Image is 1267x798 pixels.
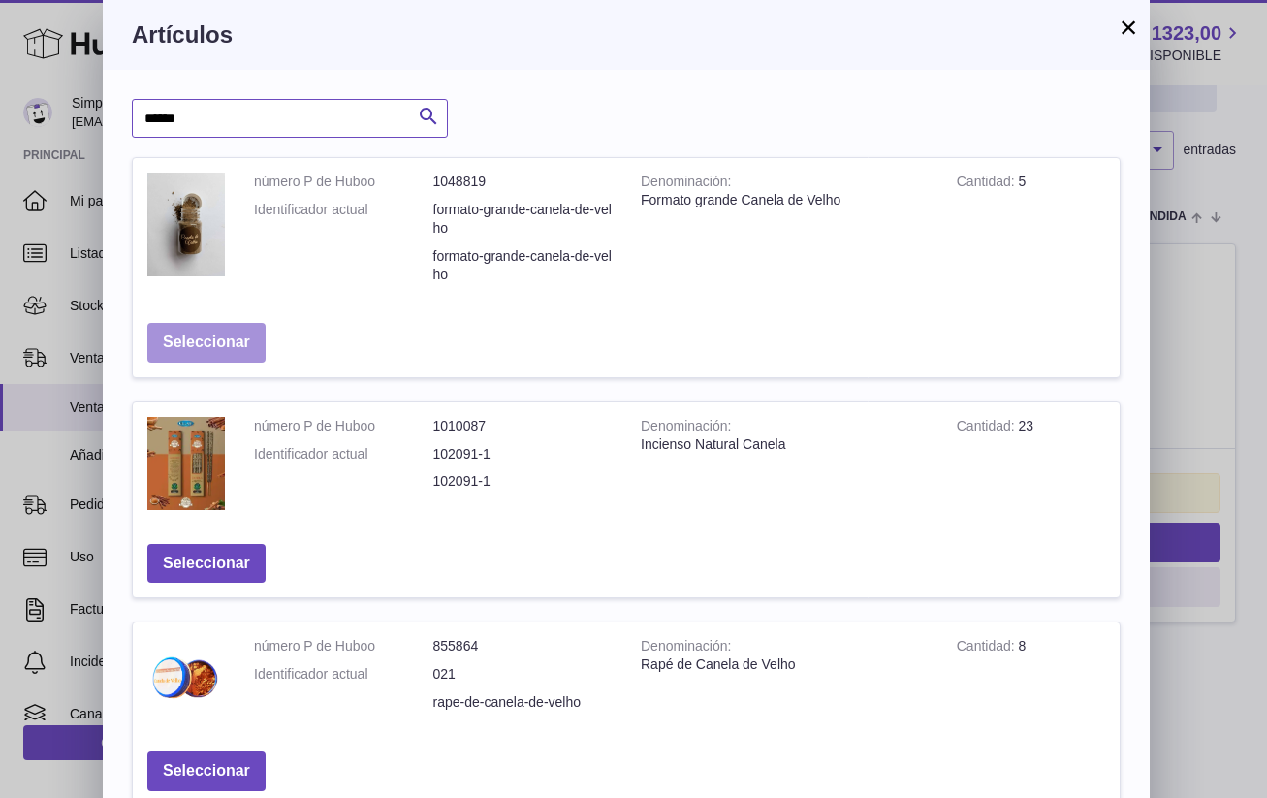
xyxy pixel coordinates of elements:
dt: número P de Huboo [254,637,433,655]
strong: Cantidad [957,174,1019,194]
button: Seleccionar [147,323,266,363]
strong: Denominación [641,638,731,658]
div: Incienso Natural Canela [641,435,928,454]
img: Incienso Natural Canela [147,417,225,510]
dd: formato-grande-canela-de-velho [433,247,613,284]
dd: 021 [433,665,613,684]
strong: Denominación [641,418,731,438]
button: × [1117,16,1140,39]
div: Formato grande Canela de Velho [641,191,928,209]
h3: Artículos [132,19,1121,50]
strong: Cantidad [957,638,1019,658]
div: Rapé de Canela de Velho [641,655,928,674]
dd: 1048819 [433,173,613,191]
dt: Identificador actual [254,445,433,463]
strong: Denominación [641,174,731,194]
button: Seleccionar [147,751,266,791]
td: 5 [942,158,1120,307]
dt: Identificador actual [254,665,433,684]
td: 8 [942,622,1120,737]
dd: 855864 [433,637,613,655]
dt: número P de Huboo [254,173,433,191]
dt: número P de Huboo [254,417,433,435]
img: Formato grande Canela de Velho [147,173,225,275]
dd: 1010087 [433,417,613,435]
strong: Cantidad [957,418,1019,438]
button: Seleccionar [147,544,266,584]
img: Rapé de Canela de Velho [147,637,225,718]
dd: formato-grande-canela-de-velho [433,201,613,238]
dd: 102091-1 [433,472,613,491]
dd: rape-de-canela-de-velho [433,693,613,712]
dt: Identificador actual [254,201,433,238]
dd: 102091-1 [433,445,613,463]
td: 23 [942,402,1120,529]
